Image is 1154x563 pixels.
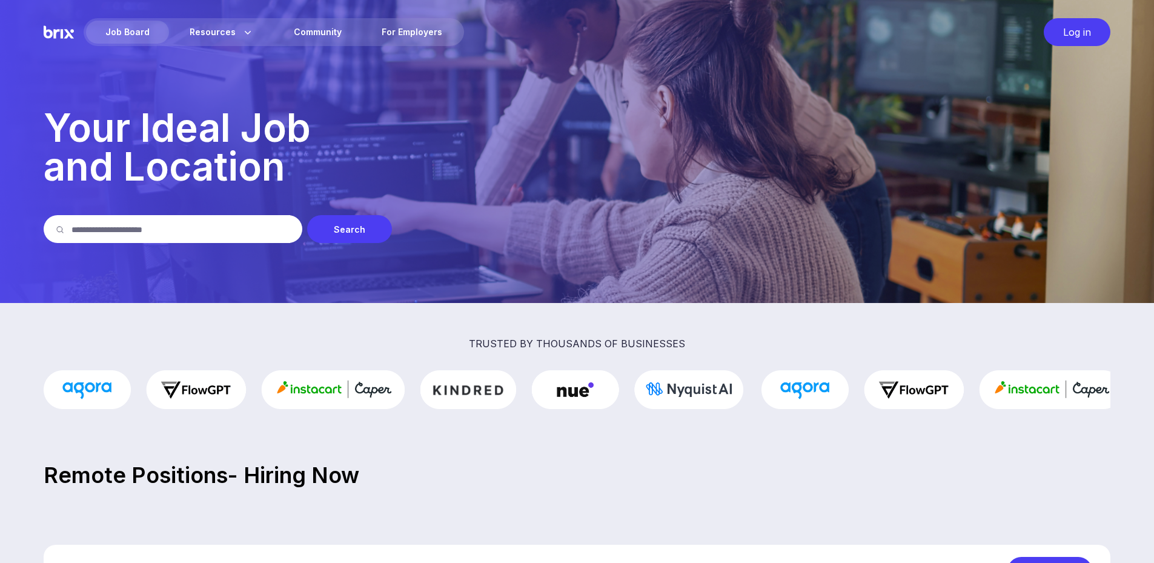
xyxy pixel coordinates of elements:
[1038,18,1110,46] a: Log in
[1044,18,1110,46] div: Log in
[86,21,169,44] div: Job Board
[44,108,1110,186] p: Your Ideal Job and Location
[362,21,462,44] a: For Employers
[44,18,74,46] img: Brix Logo
[170,21,273,44] div: Resources
[307,215,392,243] div: Search
[274,21,361,44] a: Community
